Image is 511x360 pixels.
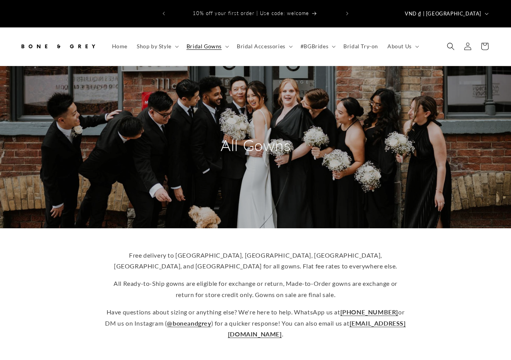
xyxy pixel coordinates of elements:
[105,250,406,272] p: Free delivery to [GEOGRAPHIC_DATA], [GEOGRAPHIC_DATA], [GEOGRAPHIC_DATA], [GEOGRAPHIC_DATA], and ...
[383,38,422,54] summary: About Us
[339,38,383,54] a: Bridal Try-on
[387,43,412,50] span: About Us
[155,6,172,21] button: Previous announcement
[193,10,309,16] span: 10% off your first order | Use code: welcome
[300,43,328,50] span: #BGBrides
[442,38,459,55] summary: Search
[105,307,406,340] p: Have questions about sizing or anything else? We're here to help. WhatsApp us at or DM us on Inst...
[137,43,171,50] span: Shop by Style
[182,135,329,155] h2: All Gowns
[107,38,132,54] a: Home
[340,308,398,316] a: [PHONE_NUMBER]
[405,10,481,18] span: VND ₫ | [GEOGRAPHIC_DATA]
[232,38,296,54] summary: Bridal Accessories
[182,38,232,54] summary: Bridal Gowns
[105,278,406,301] p: All Ready-to-Ship gowns are eligible for exchange or return, Made-to-Order gowns are exchange or ...
[400,6,492,21] button: VND ₫ | [GEOGRAPHIC_DATA]
[132,38,182,54] summary: Shop by Style
[167,319,211,327] a: @boneandgrey
[343,43,378,50] span: Bridal Try-on
[17,35,100,58] a: Bone and Grey Bridal
[237,43,285,50] span: Bridal Accessories
[296,38,339,54] summary: #BGBrides
[187,43,222,50] span: Bridal Gowns
[112,43,127,50] span: Home
[19,38,97,55] img: Bone and Grey Bridal
[339,6,356,21] button: Next announcement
